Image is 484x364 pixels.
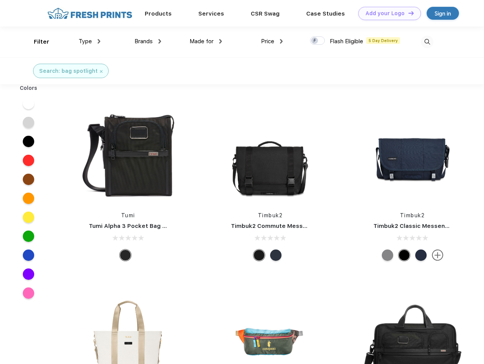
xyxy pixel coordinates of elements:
img: filter_cancel.svg [100,70,103,73]
div: Eco Gunmetal [382,249,393,261]
a: Timbuk2 [258,212,283,218]
span: Type [79,38,92,45]
div: Eco Nautical [270,249,282,261]
img: dropdown.png [219,39,222,44]
span: Price [261,38,274,45]
a: Products [145,10,172,17]
img: fo%20logo%202.webp [45,7,134,20]
div: Sign in [435,9,451,18]
span: Brands [134,38,153,45]
a: Tumi Alpha 3 Pocket Bag Small [89,223,178,229]
div: Search: bag spotlight [39,67,98,75]
img: dropdown.png [280,39,283,44]
img: dropdown.png [158,39,161,44]
img: desktop_search.svg [421,36,433,48]
span: Made for [190,38,214,45]
a: Tumi [121,212,135,218]
a: Timbuk2 Commute Messenger Bag [231,223,333,229]
img: func=resize&h=266 [362,103,463,204]
img: dropdown.png [98,39,100,44]
img: more.svg [432,249,443,261]
span: Flash Eligible [330,38,363,45]
a: Timbuk2 Classic Messenger Bag [373,223,468,229]
div: Black [120,249,131,261]
a: Sign in [427,7,459,20]
div: Eco Black [253,249,265,261]
a: Timbuk2 [400,212,425,218]
div: Eco Nautical [415,249,427,261]
span: 5 Day Delivery [366,37,400,44]
img: func=resize&h=266 [220,103,321,204]
img: func=resize&h=266 [78,103,179,204]
div: Eco Black [399,249,410,261]
img: DT [408,11,414,15]
div: Add your Logo [365,10,405,17]
div: Colors [14,84,43,92]
div: Filter [34,38,49,46]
